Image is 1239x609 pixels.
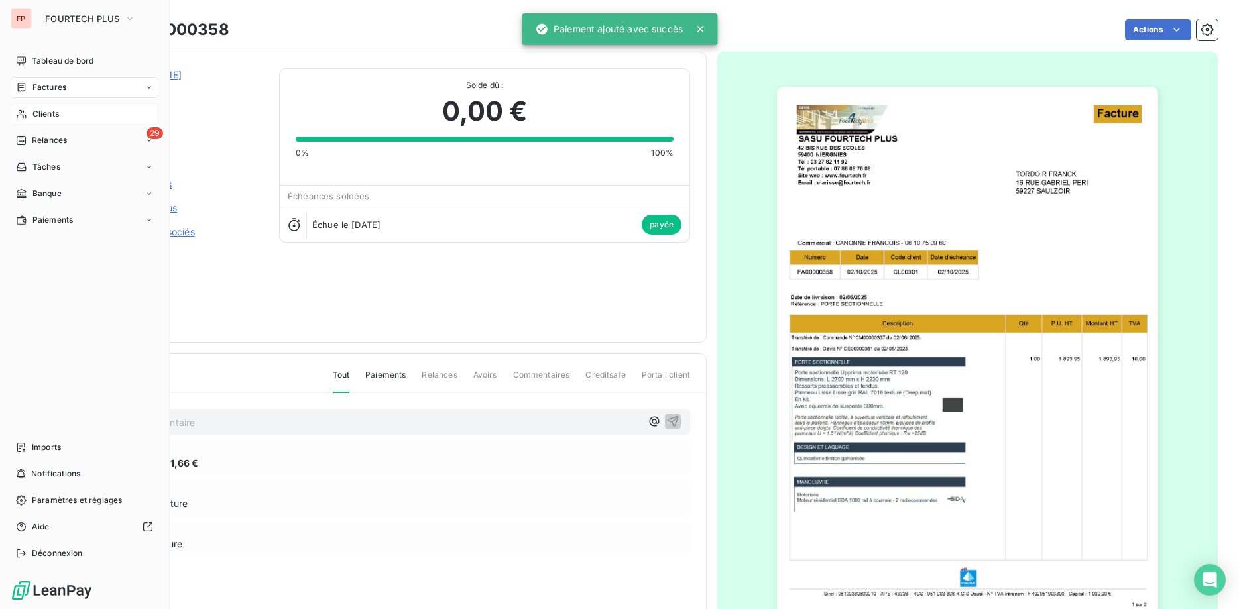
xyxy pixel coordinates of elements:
a: Aide [11,516,158,537]
span: Déconnexion [32,547,83,559]
span: Échue le [DATE] [312,219,381,230]
span: Notifications [31,468,80,480]
span: Relances [422,369,457,392]
span: Échéances soldées [288,191,370,201]
span: Portail client [642,369,690,392]
span: CL00301 [104,84,263,95]
span: Imports [32,441,61,453]
span: 29 [147,127,163,139]
span: Factures [32,82,66,93]
span: Creditsafe [585,369,626,392]
span: Avoirs [473,369,497,392]
div: Paiement ajouté avec succès [535,17,683,41]
span: Commentaires [513,369,570,392]
span: payée [642,215,681,235]
span: Tableau de bord [32,55,93,67]
span: Solde dû : [296,80,674,91]
span: Relances [32,135,67,146]
span: Paramètres et réglages [32,494,122,506]
span: FOURTECH PLUS [45,13,119,24]
span: Tâches [32,161,60,173]
span: 0,00 € [442,91,528,131]
span: Paiements [365,369,406,392]
div: Open Intercom Messenger [1194,564,1226,596]
span: Tout [333,369,350,393]
div: FP [11,8,32,29]
h3: FA00000358 [124,18,229,42]
span: Banque [32,188,62,199]
span: Aide [32,521,50,533]
span: Paiements [32,214,73,226]
span: 100% [651,147,674,159]
span: 1 031,66 € [152,456,199,470]
button: Actions [1125,19,1191,40]
span: Clients [32,108,59,120]
span: 0% [296,147,309,159]
img: Logo LeanPay [11,580,93,601]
